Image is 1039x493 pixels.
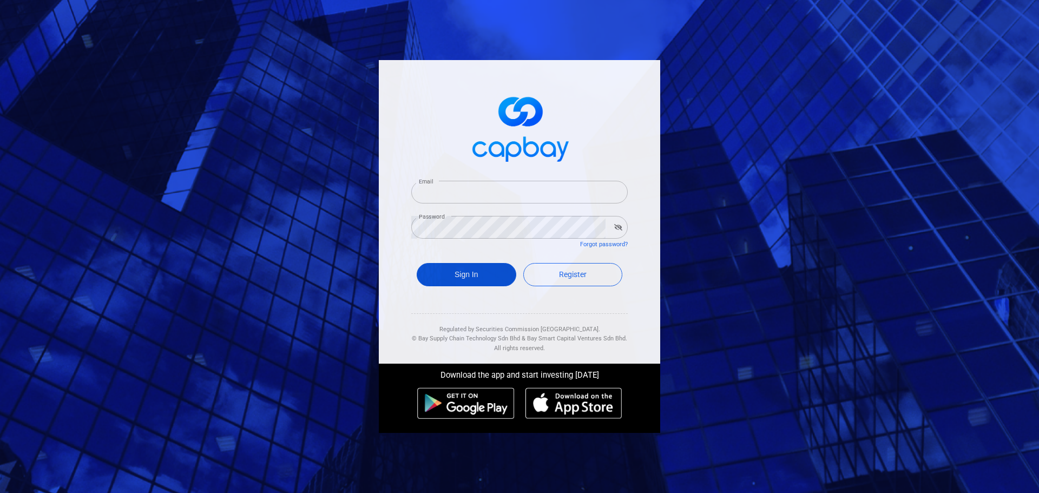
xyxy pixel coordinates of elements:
label: Password [419,213,445,221]
div: Regulated by Securities Commission [GEOGRAPHIC_DATA]. & All rights reserved. [411,314,628,353]
span: Register [559,270,587,279]
img: ios [525,387,622,419]
a: Register [523,263,623,286]
img: logo [465,87,574,168]
div: Download the app and start investing [DATE] [371,364,668,382]
span: © Bay Supply Chain Technology Sdn Bhd [412,335,520,342]
button: Sign In [417,263,516,286]
span: Bay Smart Capital Ventures Sdn Bhd. [527,335,627,342]
a: Forgot password? [580,241,628,248]
img: android [417,387,515,419]
label: Email [419,178,433,186]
